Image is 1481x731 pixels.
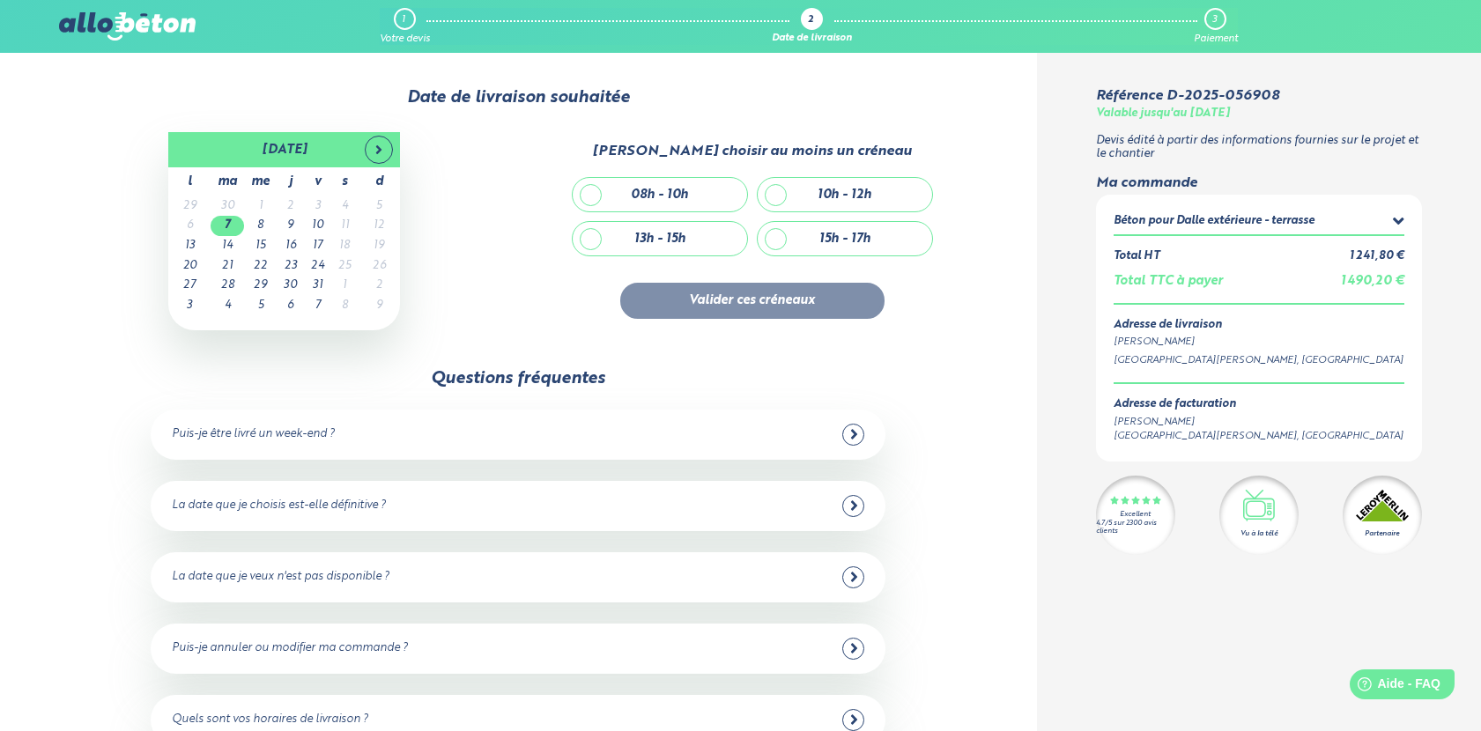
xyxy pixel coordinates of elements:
td: 16 [277,236,304,256]
td: 27 [168,276,211,296]
th: ma [211,167,244,196]
td: 9 [277,216,304,236]
td: 26 [358,256,400,277]
div: Puis-je être livré un week-end ? [172,428,335,441]
td: 5 [358,196,400,217]
td: 29 [244,276,277,296]
td: 12 [358,216,400,236]
td: 6 [277,296,304,316]
div: [GEOGRAPHIC_DATA][PERSON_NAME], [GEOGRAPHIC_DATA] [1114,429,1403,444]
div: Date de livraison souhaitée [59,88,977,107]
td: 24 [304,256,331,277]
td: 4 [331,196,358,217]
td: 19 [358,236,400,256]
a: 2 Date de livraison [772,8,852,45]
td: 30 [211,196,244,217]
div: Référence D-2025-056908 [1096,88,1279,104]
a: 1 Votre devis [380,8,430,45]
td: 8 [244,216,277,236]
td: 29 [168,196,211,217]
div: 4.7/5 sur 2300 avis clients [1096,520,1175,535]
td: 10 [304,216,331,236]
div: [PERSON_NAME] [1114,415,1403,430]
div: Vu à la télé [1240,528,1277,539]
td: 1 [244,196,277,217]
th: d [358,167,400,196]
td: 1 [331,276,358,296]
div: Questions fréquentes [431,369,605,388]
div: Adresse de livraison [1114,319,1404,332]
td: 7 [211,216,244,236]
span: 1 490,20 € [1341,275,1404,287]
td: 2 [277,196,304,217]
div: 3 [1212,14,1217,26]
td: 28 [211,276,244,296]
div: Paiement [1194,33,1238,45]
div: 13h - 15h [634,232,685,247]
td: 20 [168,256,211,277]
div: [GEOGRAPHIC_DATA][PERSON_NAME], [GEOGRAPHIC_DATA] [1114,353,1404,368]
div: [PERSON_NAME] [1114,335,1404,350]
th: me [244,167,277,196]
div: 1 [402,14,405,26]
a: 3 Paiement [1194,8,1238,45]
td: 30 [277,276,304,296]
div: Total HT [1114,250,1159,263]
td: 17 [304,236,331,256]
div: 15h - 17h [819,232,870,247]
div: Votre devis [380,33,430,45]
div: Ma commande [1096,175,1422,191]
td: 4 [211,296,244,316]
td: 9 [358,296,400,316]
td: 25 [331,256,358,277]
td: 5 [244,296,277,316]
div: Total TTC à payer [1114,274,1223,289]
td: 21 [211,256,244,277]
td: 8 [331,296,358,316]
th: l [168,167,211,196]
div: 2 [808,15,813,26]
div: 1 241,80 € [1350,250,1404,263]
td: 14 [211,236,244,256]
div: La date que je choisis est-elle définitive ? [172,499,386,513]
td: 23 [277,256,304,277]
th: s [331,167,358,196]
div: La date que je veux n'est pas disponible ? [172,571,389,584]
div: Adresse de facturation [1114,398,1403,411]
td: 7 [304,296,331,316]
div: [PERSON_NAME] choisir au moins un créneau [592,144,912,159]
div: Puis-je annuler ou modifier ma commande ? [172,642,408,655]
img: allobéton [59,12,195,41]
div: Excellent [1120,511,1151,519]
button: Valider ces créneaux [620,283,885,319]
td: 11 [331,216,358,236]
summary: Béton pour Dalle extérieure - terrasse [1114,212,1404,234]
td: 15 [244,236,277,256]
iframe: Help widget launcher [1324,662,1462,712]
td: 18 [331,236,358,256]
div: 08h - 10h [631,188,688,203]
div: Date de livraison [772,33,852,45]
td: 2 [358,276,400,296]
td: 3 [304,196,331,217]
div: 10h - 12h [818,188,871,203]
div: Béton pour Dalle extérieure - terrasse [1114,215,1314,228]
td: 6 [168,216,211,236]
th: v [304,167,331,196]
td: 3 [168,296,211,316]
div: Partenaire [1365,528,1399,539]
th: [DATE] [211,132,358,167]
p: Devis édité à partir des informations fournies sur le projet et le chantier [1096,135,1422,160]
td: 22 [244,256,277,277]
th: j [277,167,304,196]
td: 13 [168,236,211,256]
div: Valable jusqu'au [DATE] [1096,107,1230,121]
td: 31 [304,276,331,296]
div: Quels sont vos horaires de livraison ? [172,713,368,727]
